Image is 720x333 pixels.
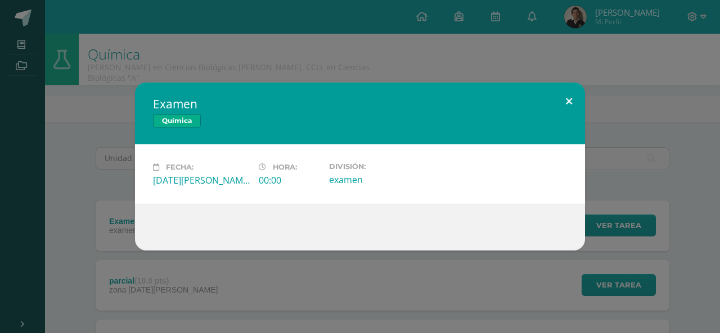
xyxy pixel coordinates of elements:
h2: Examen [153,96,567,112]
button: Close (Esc) [553,83,585,121]
div: examen [329,174,426,186]
span: Fecha: [166,163,193,171]
span: Hora: [273,163,297,171]
div: 00:00 [259,174,320,186]
div: [DATE][PERSON_NAME] [153,174,250,186]
label: División: [329,162,426,171]
span: Química [153,114,201,127]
